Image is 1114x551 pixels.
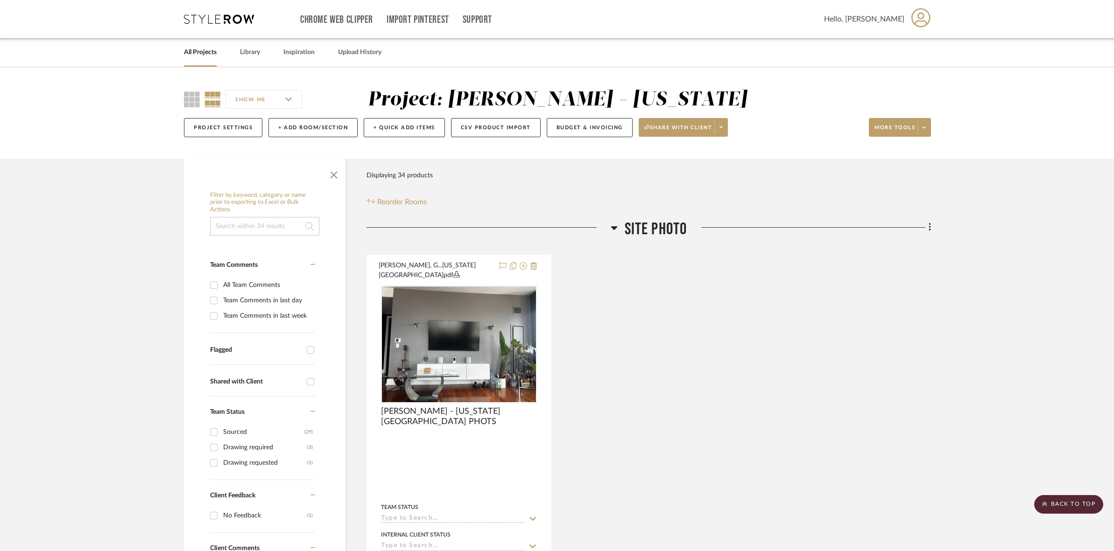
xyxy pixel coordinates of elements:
span: More tools [874,124,915,138]
div: No Feedback [223,508,307,523]
button: Budget & Invoicing [547,118,633,137]
img: GUPTA, ANMOL - NEW YORK SITE PHOTS [382,286,536,402]
span: Team Status [210,409,245,415]
div: Flagged [210,346,302,354]
button: Close [324,164,343,182]
input: Type to Search… [381,542,526,551]
button: Share with client [639,118,728,137]
div: Team Comments in last week [223,308,313,323]
a: Library [240,46,260,59]
div: (3) [307,440,313,455]
button: + Add Room/Section [268,118,358,137]
div: Drawing requested [223,455,307,470]
button: More tools [869,118,931,137]
span: Reorder Rooms [377,196,427,208]
div: Team Comments in last day [223,293,313,308]
span: SITE PHOTO [625,219,687,239]
a: Chrome Web Clipper [300,16,373,24]
input: Type to Search… [381,515,526,523]
button: + Quick Add Items [364,118,445,137]
button: Project Settings [184,118,262,137]
span: Client Feedback [210,492,255,499]
div: (1) [307,455,313,470]
div: Team Status [381,503,418,511]
a: Import Pinterest [387,16,449,24]
button: CSV Product Import [451,118,541,137]
span: Hello, [PERSON_NAME] [824,14,904,25]
span: Share with client [644,124,712,138]
div: Internal Client Status [381,530,451,539]
a: Inspiration [283,46,315,59]
div: Displaying 34 products [367,166,433,185]
div: Project: [PERSON_NAME] - [US_STATE] [368,90,747,110]
button: Reorder Rooms [367,196,427,208]
h6: Filter by keyword, category or name prior to exporting to Excel or Bulk Actions [210,192,319,214]
div: 0 [381,286,536,403]
button: [PERSON_NAME], G...[US_STATE][GEOGRAPHIC_DATA]pdf [379,261,494,280]
span: [PERSON_NAME] - [US_STATE][GEOGRAPHIC_DATA] PHOTS [381,406,537,427]
div: Sourced [223,425,304,439]
div: (1) [307,508,313,523]
div: (29) [304,425,313,439]
div: All Team Comments [223,278,313,293]
a: Support [463,16,492,24]
div: Shared with Client [210,378,302,386]
span: Team Comments [210,262,258,268]
scroll-to-top-button: BACK TO TOP [1034,495,1103,514]
div: Drawing required [223,440,307,455]
a: All Projects [184,46,217,59]
input: Search within 34 results [210,217,319,236]
a: Upload History [338,46,381,59]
